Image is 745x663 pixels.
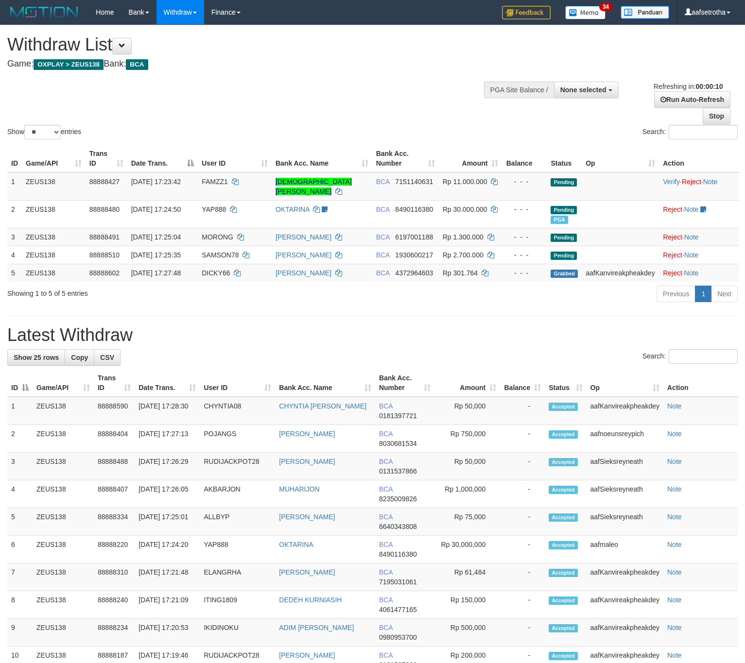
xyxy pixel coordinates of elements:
a: Note [684,251,699,259]
td: - [500,453,545,480]
span: BCA [379,568,393,576]
td: 88888407 [94,480,135,508]
th: User ID: activate to sort column ascending [198,145,272,172]
td: 1 [7,172,22,201]
span: Accepted [549,430,578,439]
td: aafKanvireakpheakdey [587,397,663,425]
span: Copy 0131537866 to clipboard [379,467,417,475]
td: aafSieksreyneath [587,480,663,508]
span: Copy 7195031061 to clipboard [379,578,417,586]
td: aafKanvireakpheakdey [587,563,663,591]
a: OKTARINA [276,205,310,213]
div: PGA Site Balance / [484,82,554,98]
td: 5 [7,508,33,536]
a: DEDEH KURNIASIH [279,596,342,604]
td: aafnoeunsreypich [587,425,663,453]
span: Rp 30.000.000 [443,205,487,213]
td: [DATE] 17:20:53 [135,619,200,646]
span: FAMZZ1 [202,178,228,186]
span: Accepted [549,541,578,549]
td: [DATE] 17:25:01 [135,508,200,536]
td: ZEUS138 [22,264,86,282]
td: 2 [7,200,22,228]
a: [PERSON_NAME] [279,430,335,438]
span: BCA [379,651,393,659]
span: 88888510 [89,251,120,259]
td: ALLBYP [200,508,275,536]
a: CSV [94,349,121,366]
a: [PERSON_NAME] [279,458,335,465]
td: YAP888 [200,536,275,563]
td: Rp 750,000 [434,425,500,453]
a: [PERSON_NAME] [279,513,335,521]
a: Note [667,458,682,465]
span: BCA [379,458,393,465]
th: Amount: activate to sort column ascending [434,369,500,397]
th: Trans ID: activate to sort column ascending [86,145,127,172]
td: ZEUS138 [33,453,94,480]
td: 4 [7,480,33,508]
span: Accepted [549,624,578,632]
td: ZEUS138 [33,591,94,619]
th: Amount: activate to sort column ascending [439,145,502,172]
label: Search: [642,125,738,139]
td: aafSieksreyneath [587,508,663,536]
input: Search: [669,125,738,139]
span: 88888602 [89,269,120,277]
td: 4 [7,246,22,264]
span: DICKY66 [202,269,230,277]
span: Accepted [549,596,578,605]
div: - - - [506,232,543,242]
div: - - - [506,204,543,214]
span: Accepted [549,486,578,494]
a: CHYNTIA [PERSON_NAME] [279,402,366,410]
button: None selected [554,82,619,98]
span: Pending [551,206,577,214]
td: 88888310 [94,563,135,591]
span: Refreshing in: [654,83,723,90]
th: Bank Acc. Number: activate to sort column ascending [372,145,439,172]
td: aafKanvireakpheakdey [587,619,663,646]
span: Copy 8490116380 to clipboard [395,205,433,213]
span: Accepted [549,513,578,522]
td: aafmaleo [587,536,663,563]
th: Date Trans.: activate to sort column ascending [135,369,200,397]
td: - [500,508,545,536]
span: CSV [100,354,114,361]
td: · [659,246,739,264]
span: BCA [376,178,390,186]
a: Note [667,485,682,493]
span: BCA [379,541,393,548]
th: Action [663,369,738,397]
td: - [500,397,545,425]
span: BCA [379,485,393,493]
span: SAMSON78 [202,251,239,259]
span: 34 [599,2,612,11]
th: Balance: activate to sort column ascending [500,369,545,397]
td: POJANGS [200,425,275,453]
span: Copy 8030681534 to clipboard [379,440,417,447]
span: BCA [379,624,393,631]
td: 2 [7,425,33,453]
span: Copy 8490116380 to clipboard [379,550,417,558]
th: Op: activate to sort column ascending [587,369,663,397]
a: MUHARIJON [279,485,319,493]
a: Reject [682,178,701,186]
td: - [500,591,545,619]
div: - - - [506,250,543,260]
a: Note [667,596,682,604]
td: ZEUS138 [22,172,86,201]
span: None selected [560,86,606,94]
span: Copy 4372964603 to clipboard [395,269,433,277]
span: Accepted [549,458,578,466]
a: Copy [65,349,94,366]
span: Show 25 rows [14,354,59,361]
td: - [500,480,545,508]
td: aafSieksreyneath [587,453,663,480]
a: [PERSON_NAME] [276,269,331,277]
span: Rp 301.764 [443,269,478,277]
td: 6 [7,536,33,563]
input: Search: [669,349,738,364]
span: Grabbed [551,270,578,278]
a: Reject [663,205,682,213]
